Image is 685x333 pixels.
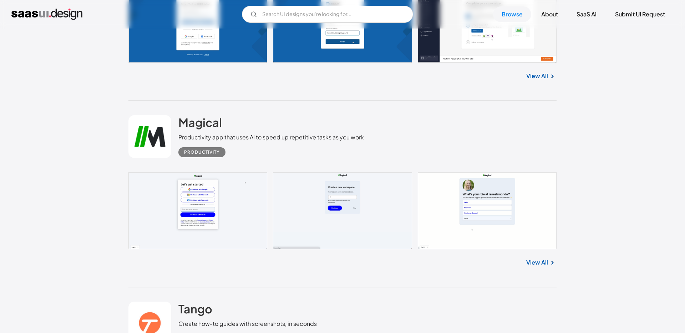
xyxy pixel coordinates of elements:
[178,319,317,328] div: Create how-to guides with screenshots, in seconds
[493,6,531,22] a: Browse
[178,302,212,316] h2: Tango
[242,6,413,23] input: Search UI designs you're looking for...
[533,6,567,22] a: About
[178,115,222,129] h2: Magical
[178,115,222,133] a: Magical
[178,302,212,319] a: Tango
[184,148,220,157] div: Productivity
[526,72,548,80] a: View All
[242,6,413,23] form: Email Form
[568,6,605,22] a: SaaS Ai
[11,9,82,20] a: home
[607,6,674,22] a: Submit UI Request
[178,133,364,142] div: Productivity app that uses AI to speed up repetitive tasks as you work
[526,258,548,267] a: View All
